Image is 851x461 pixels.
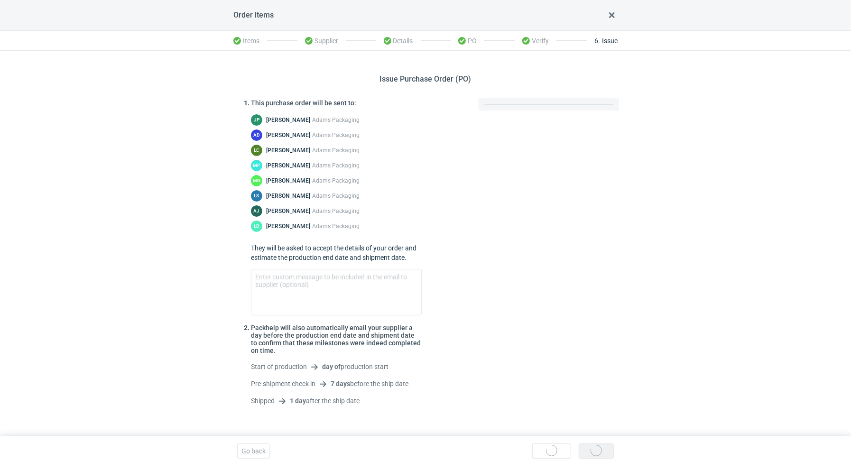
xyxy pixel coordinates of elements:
span: Go back [241,448,266,454]
li: Items [233,31,267,50]
button: Go back [237,443,270,459]
li: Verify [515,31,556,50]
li: Details [376,31,421,50]
li: Supplier [297,31,346,50]
li: PO [451,31,484,50]
span: 6 . [594,37,600,45]
li: Issue [587,31,618,50]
